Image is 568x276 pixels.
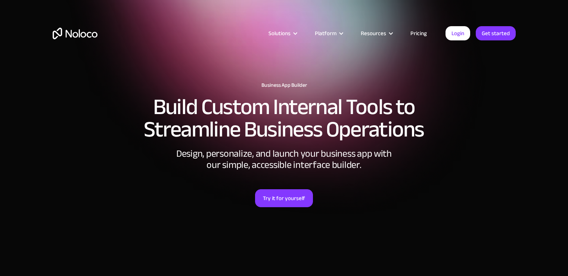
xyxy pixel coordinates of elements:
[351,28,401,38] div: Resources
[172,148,396,171] div: Design, personalize, and launch your business app with our simple, accessible interface builder.
[361,28,386,38] div: Resources
[476,26,516,40] a: Get started
[401,28,436,38] a: Pricing
[53,28,97,39] a: home
[259,28,305,38] div: Solutions
[269,28,291,38] div: Solutions
[305,28,351,38] div: Platform
[53,96,516,141] h2: Build Custom Internal Tools to Streamline Business Operations
[315,28,336,38] div: Platform
[446,26,470,40] a: Login
[255,189,313,207] a: Try it for yourself
[53,82,516,88] h1: Business App Builder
